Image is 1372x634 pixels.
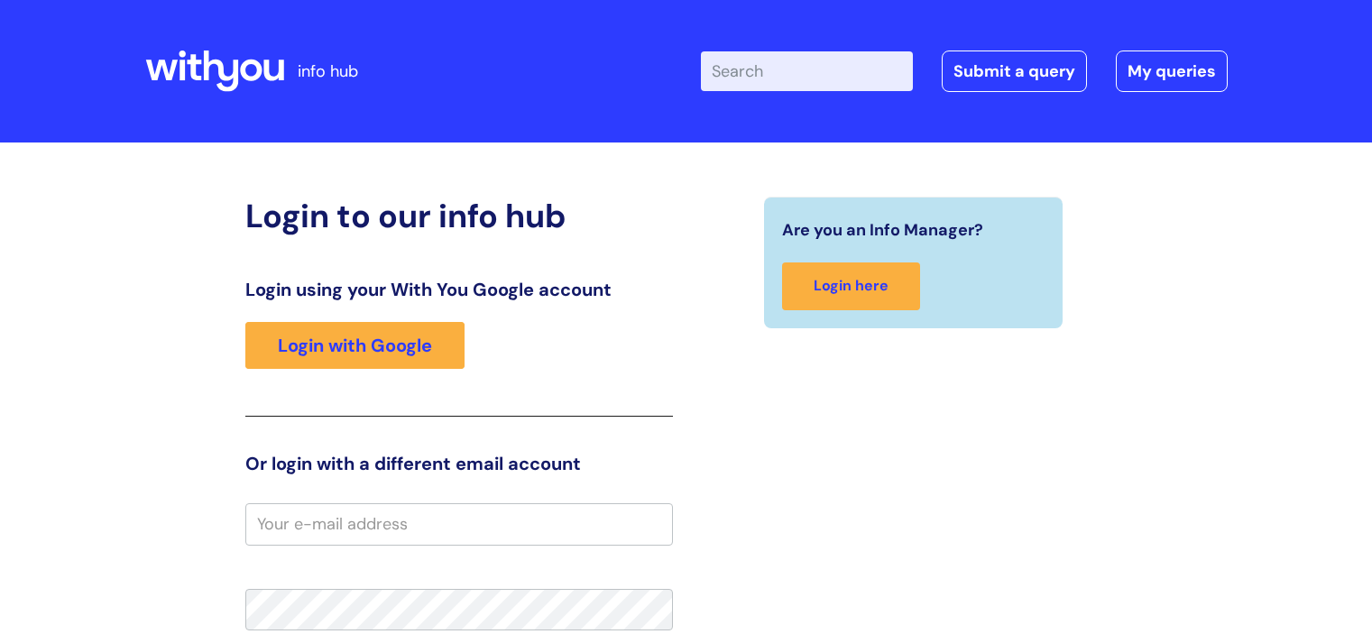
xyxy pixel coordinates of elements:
[245,503,673,545] input: Your e-mail address
[245,322,465,369] a: Login with Google
[782,262,920,310] a: Login here
[298,57,358,86] p: info hub
[245,279,673,300] h3: Login using your With You Google account
[782,216,983,244] span: Are you an Info Manager?
[942,51,1087,92] a: Submit a query
[701,51,913,91] input: Search
[1116,51,1228,92] a: My queries
[245,453,673,474] h3: Or login with a different email account
[245,197,673,235] h2: Login to our info hub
